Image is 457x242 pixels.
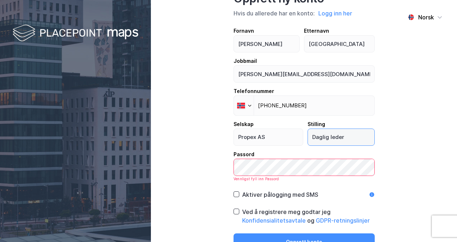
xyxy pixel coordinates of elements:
div: Hvis du allerede har en konto: [234,9,375,18]
div: Fornavn [234,27,300,35]
div: Norsk [418,13,434,22]
button: Logg inn her [316,9,354,18]
div: Jobbmail [234,57,375,65]
div: Ved å registrere meg godtar jeg og [242,208,375,225]
div: Norway: + 47 [234,96,254,115]
div: Telefonnummer [234,87,375,96]
div: Kontrollprogram for chat [421,208,457,242]
div: Stilling [308,120,375,129]
input: Telefonnummer [234,96,375,116]
iframe: Chat Widget [421,208,457,242]
div: Vennligst fyll inn Passord [234,176,375,182]
div: Selskap [234,120,303,129]
div: Aktiver pålogging med SMS [242,190,318,199]
img: logo-white.f07954bde2210d2a523dddb988cd2aa7.svg [13,23,138,44]
div: Etternavn [304,27,375,35]
div: Passord [234,150,375,159]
